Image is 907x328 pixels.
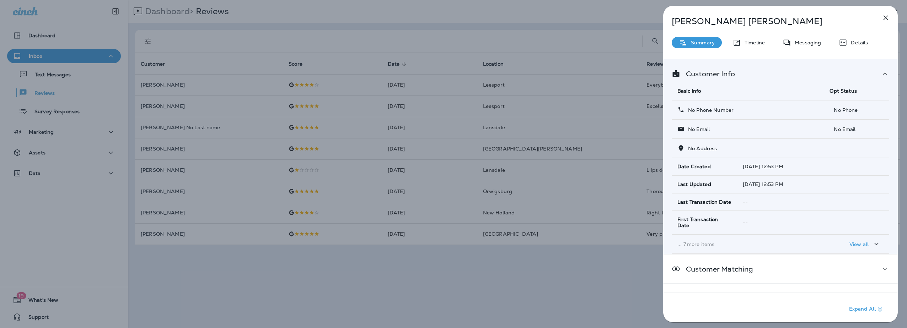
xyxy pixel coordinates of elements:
p: Timeline [741,40,765,45]
button: Expand All [846,303,887,316]
p: Customer Matching [680,266,753,272]
p: [PERSON_NAME] [PERSON_NAME] [672,16,866,26]
span: -- [743,199,748,205]
span: Basic Info [677,88,701,94]
p: Details [847,40,868,45]
p: No Phone Number [685,107,734,113]
span: [DATE] 12:53 PM [743,181,783,187]
p: Summary [687,40,715,45]
p: View all [849,241,869,247]
p: ... 7 more items [677,241,818,247]
span: -- [743,219,748,226]
button: View all [847,237,884,251]
p: No Email [685,126,710,132]
span: Last Transaction Date [677,199,731,205]
p: Customer Info [680,71,735,77]
p: No Email [830,126,884,132]
span: Opt Status [830,88,857,94]
p: No Address [685,146,717,151]
p: Expand All [849,305,884,314]
span: [DATE] 12:53 PM [743,163,783,170]
span: Last Updated [677,181,711,187]
p: No Phone [830,107,884,113]
span: First Transaction Date [677,217,731,229]
span: Date Created [677,164,711,170]
p: Messaging [791,40,821,45]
